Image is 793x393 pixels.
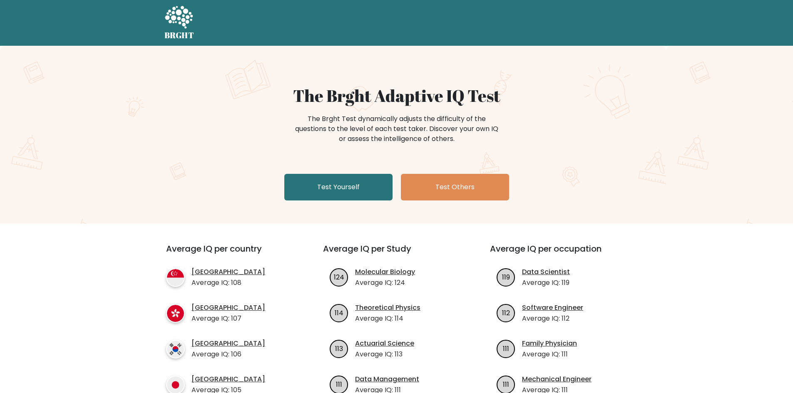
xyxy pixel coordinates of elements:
text: 119 [502,272,510,282]
text: 112 [502,308,510,317]
p: Average IQ: 124 [355,278,415,288]
p: Average IQ: 107 [191,314,265,324]
text: 114 [335,308,343,317]
p: Average IQ: 108 [191,278,265,288]
a: Data Management [355,374,419,384]
p: Average IQ: 106 [191,349,265,359]
a: Molecular Biology [355,267,415,277]
a: Test Others [401,174,509,200]
img: country [166,268,185,287]
a: [GEOGRAPHIC_DATA] [191,267,265,277]
h3: Average IQ per occupation [490,244,637,264]
a: Family Physician [522,339,577,349]
a: Data Scientist [522,267,570,277]
img: country [166,340,185,358]
p: Average IQ: 119 [522,278,570,288]
h3: Average IQ per country [166,244,293,264]
img: country [166,304,185,323]
p: Average IQ: 114 [355,314,420,324]
a: BRGHT [164,3,194,42]
a: Test Yourself [284,174,393,200]
p: Average IQ: 111 [522,349,577,359]
a: [GEOGRAPHIC_DATA] [191,303,265,313]
text: 113 [335,344,343,353]
a: Software Engineer [522,303,583,313]
a: Theoretical Physics [355,303,420,313]
a: [GEOGRAPHIC_DATA] [191,374,265,384]
text: 124 [334,272,344,282]
text: 111 [503,379,509,389]
p: Average IQ: 113 [355,349,414,359]
text: 111 [336,379,342,389]
h5: BRGHT [164,30,194,40]
a: Actuarial Science [355,339,414,349]
h1: The Brght Adaptive IQ Test [194,86,600,106]
div: The Brght Test dynamically adjusts the difficulty of the questions to the level of each test take... [293,114,501,144]
a: Mechanical Engineer [522,374,592,384]
a: [GEOGRAPHIC_DATA] [191,339,265,349]
p: Average IQ: 112 [522,314,583,324]
text: 111 [503,344,509,353]
h3: Average IQ per Study [323,244,470,264]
